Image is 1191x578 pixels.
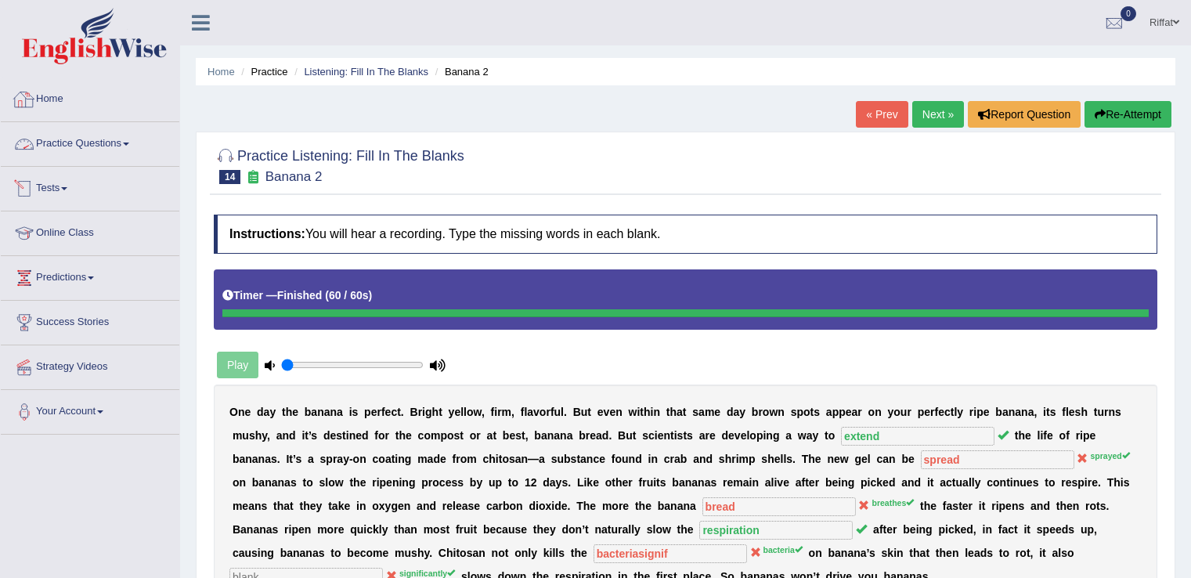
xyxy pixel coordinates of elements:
b: p [1083,429,1090,442]
b: b [995,406,1002,418]
b: s [692,406,698,418]
b: s [311,429,317,442]
span: 0 [1121,6,1136,21]
b: m [417,453,427,465]
small: Banana 2 [265,169,323,184]
b: a [239,453,245,465]
b: n [1021,406,1028,418]
b: t [633,429,637,442]
b: o [1059,429,1066,442]
b: Finished [277,289,323,302]
b: a [265,453,271,465]
b: r [546,406,550,418]
b: d [323,429,330,442]
b: o [803,406,810,418]
b: r [758,406,762,418]
b: y [813,429,819,442]
b: a [698,406,705,418]
b: e [355,429,362,442]
b: ’ [293,453,295,465]
b: e [330,429,336,442]
b: n [560,429,567,442]
b: t [397,406,401,418]
b: e [590,429,596,442]
b: a [677,406,683,418]
b: c [482,453,489,465]
b: r [385,429,389,442]
b: a [826,406,832,418]
b: a [1028,406,1034,418]
b: r [333,453,337,465]
b: v [734,429,741,442]
b: b [503,429,510,442]
b: v [604,406,610,418]
b: p [976,406,983,418]
b: d [362,429,369,442]
b: t [493,429,496,442]
b: n [245,453,252,465]
b: h [669,406,677,418]
b: t [460,429,464,442]
b: b [534,429,541,442]
b: e [741,429,747,442]
b: n [663,429,670,442]
b: l [524,406,527,418]
b: a [541,429,547,442]
b: f [934,406,938,418]
b: i [763,429,766,442]
b: d [257,406,264,418]
b: i [1080,429,1083,442]
b: t [587,406,591,418]
b: e [1025,429,1031,442]
a: Next » [912,101,964,128]
b: , [511,406,514,418]
b: a [1015,406,1021,418]
b: s [1050,406,1056,418]
h5: Timer — [222,290,372,302]
b: h [644,406,651,418]
b: t [342,429,346,442]
b: e [509,429,515,442]
b: i [1040,429,1043,442]
a: « Prev [856,101,908,128]
button: Re-Attempt [1085,101,1171,128]
b: o [540,406,547,418]
b: o [378,453,385,465]
b: o [447,429,454,442]
b: a [385,453,392,465]
b: a [324,406,330,418]
b: u [1097,406,1104,418]
b: a [554,429,560,442]
b: y [739,406,745,418]
b: e [609,406,615,418]
h4: You will hear a recording. Type the missing words in each blank. [214,215,1157,254]
b: u [554,406,561,418]
b: h [286,406,293,418]
b: r [1104,406,1108,418]
b: t [392,453,395,465]
b: i [674,429,677,442]
b: u [242,429,249,442]
b: ) [369,289,373,302]
b: m [233,429,242,442]
b: u [626,429,633,442]
b: d [727,406,734,418]
b: , [267,429,270,442]
b: h [399,429,406,442]
b: e [454,406,460,418]
b: f [550,406,554,418]
a: Listening: Fill In The Blanks [304,66,428,78]
b: m [467,453,476,465]
b: t [683,429,687,442]
b: e [1047,429,1053,442]
b: c [944,406,951,418]
b: d [433,453,440,465]
b: e [714,406,720,418]
b: n [547,429,554,442]
b: o [763,406,770,418]
b: f [381,406,385,418]
b: g [773,429,780,442]
b: n [875,406,882,418]
b: ’ [309,429,311,442]
b: t [951,406,955,418]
